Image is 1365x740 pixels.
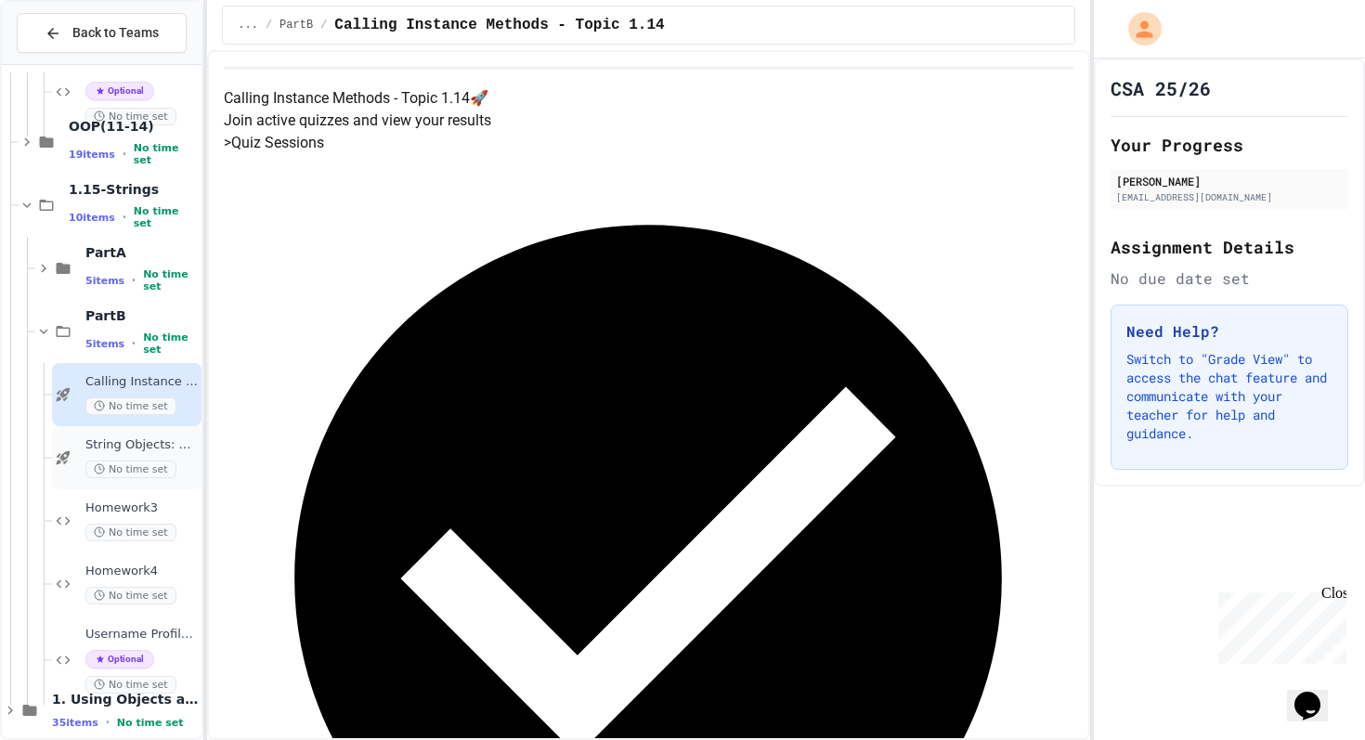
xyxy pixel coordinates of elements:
span: • [123,210,126,225]
p: Switch to "Grade View" to access the chat feature and communicate with your teacher for help and ... [1126,350,1332,443]
span: No time set [134,205,198,229]
span: 35 items [52,717,98,729]
span: • [132,273,136,288]
div: [EMAIL_ADDRESS][DOMAIN_NAME] [1116,190,1343,204]
div: My Account [1109,7,1166,50]
h1: CSA 25/26 [1111,75,1211,101]
span: 1.15-Strings [69,181,198,198]
span: Optional [85,82,154,100]
span: Homework3 [85,500,198,516]
span: No time set [85,587,176,604]
iframe: chat widget [1287,666,1346,721]
span: Username Profile Generator [85,627,198,643]
button: Back to Teams [17,13,187,53]
h2: Assignment Details [1111,234,1348,260]
h4: Calling Instance Methods - Topic 1.14 🚀 [224,87,1072,110]
span: • [132,336,136,351]
span: Back to Teams [72,23,159,43]
p: Join active quizzes and view your results [224,110,1072,132]
span: 1. Using Objects and Methods [52,691,198,708]
span: Optional [85,650,154,669]
span: No time set [117,717,184,729]
span: ... [238,18,258,32]
span: No time set [134,142,198,166]
span: No time set [85,108,176,125]
span: • [123,147,126,162]
span: No time set [143,268,198,292]
span: 5 items [85,275,124,287]
h2: Your Progress [1111,132,1348,158]
span: Calling Instance Methods - Topic 1.14 [334,14,664,36]
span: No time set [143,331,198,356]
span: PartA [85,244,198,261]
span: OOP(11-14) [69,118,198,135]
span: • [106,715,110,730]
span: PartB [85,307,198,324]
span: / [320,18,327,32]
span: No time set [85,397,176,415]
span: No time set [85,524,176,541]
iframe: chat widget [1211,585,1346,664]
div: No due date set [1111,267,1348,290]
span: 19 items [69,149,115,161]
span: No time set [85,676,176,694]
span: 10 items [69,212,115,224]
span: PartB [279,18,313,32]
span: Homework4 [85,564,198,579]
span: No time set [85,461,176,478]
span: Calling Instance Methods - Topic 1.14 [85,374,198,390]
span: 5 items [85,338,124,350]
h3: Need Help? [1126,320,1332,343]
div: [PERSON_NAME] [1116,173,1343,189]
span: / [266,18,272,32]
span: String Objects: Concatenation, Literals, and More [85,437,198,453]
h5: > Quiz Sessions [224,132,1072,154]
div: Chat with us now!Close [7,7,128,118]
